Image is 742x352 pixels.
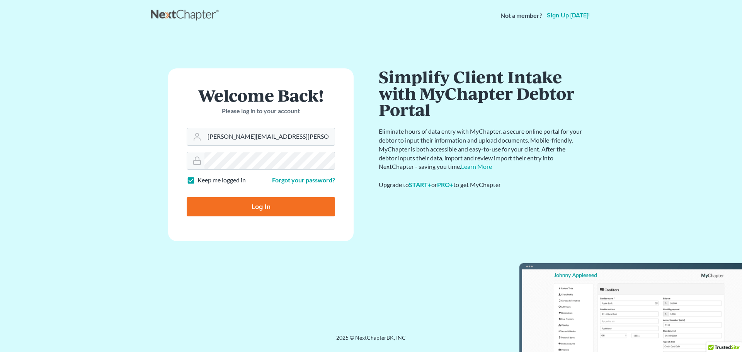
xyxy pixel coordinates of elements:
h1: Simplify Client Intake with MyChapter Debtor Portal [379,68,584,118]
a: Learn More [461,163,492,170]
a: PRO+ [437,181,453,188]
input: Log In [187,197,335,216]
h1: Welcome Back! [187,87,335,104]
input: Email Address [204,128,335,145]
strong: Not a member? [500,11,542,20]
p: Please log in to your account [187,107,335,116]
a: START+ [409,181,431,188]
div: 2025 © NextChapterBK, INC [151,334,591,348]
a: Sign up [DATE]! [545,12,591,19]
p: Eliminate hours of data entry with MyChapter, a secure online portal for your debtor to input the... [379,127,584,171]
a: Forgot your password? [272,176,335,184]
label: Keep me logged in [197,176,246,185]
div: Upgrade to or to get MyChapter [379,180,584,189]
